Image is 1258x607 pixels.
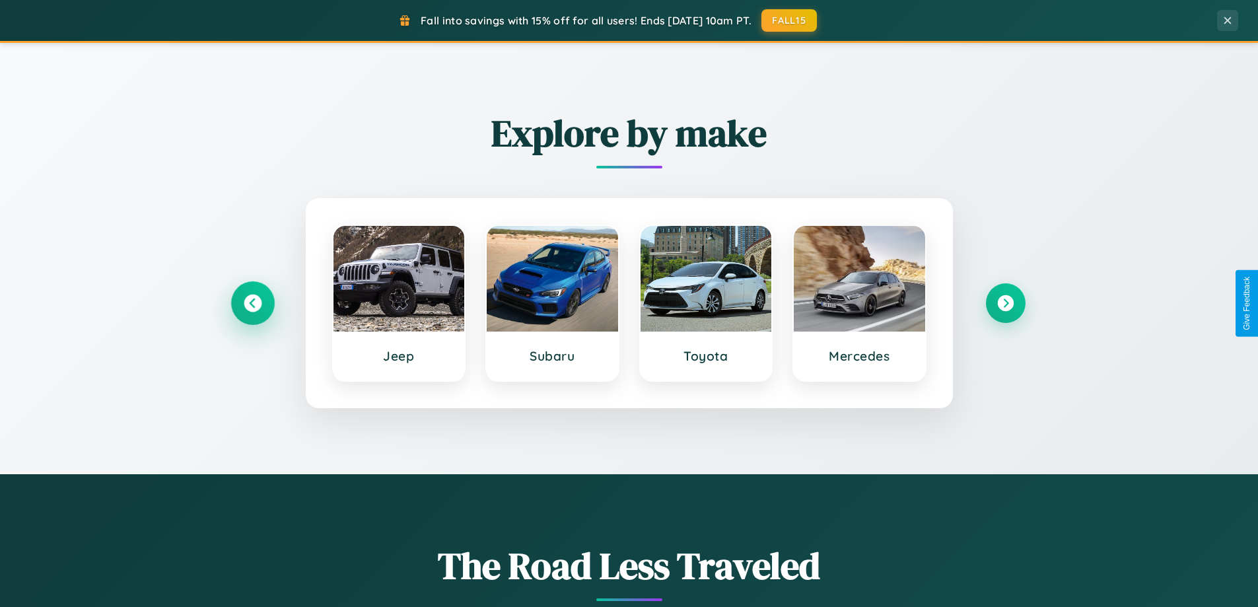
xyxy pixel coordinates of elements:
h2: Explore by make [233,108,1026,159]
h1: The Road Less Traveled [233,540,1026,591]
h3: Jeep [347,348,452,364]
h3: Toyota [654,348,759,364]
span: Fall into savings with 15% off for all users! Ends [DATE] 10am PT. [421,14,751,27]
button: FALL15 [761,9,817,32]
h3: Mercedes [807,348,912,364]
div: Give Feedback [1242,277,1251,330]
h3: Subaru [500,348,605,364]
